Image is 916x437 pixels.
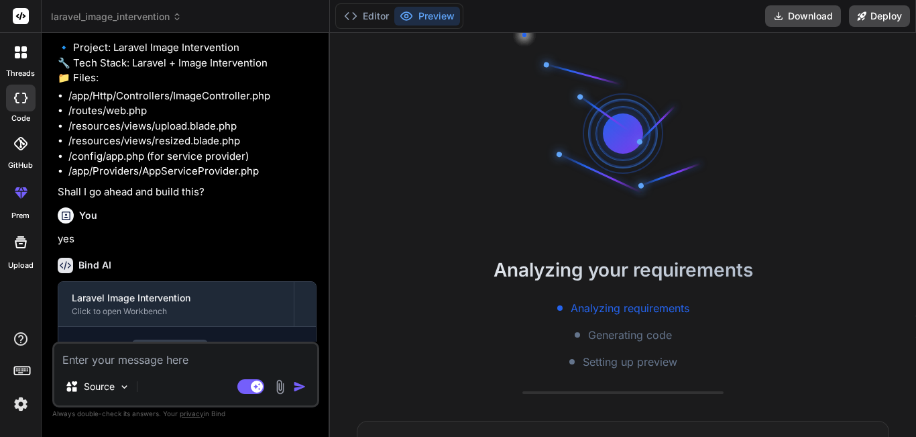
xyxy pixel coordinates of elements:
[8,260,34,271] label: Upload
[132,340,208,356] code: package.json
[79,209,97,222] h6: You
[765,5,841,27] button: Download
[68,119,317,134] li: /resources/views/upload.blade.php
[394,7,460,26] button: Preview
[849,5,910,27] button: Deploy
[72,306,280,317] div: Click to open Workbench
[84,380,115,393] p: Source
[78,258,111,272] h6: Bind AI
[11,113,30,124] label: code
[58,40,317,86] p: 🔹 Project: Laravel Image Intervention 🔧 Tech Stack: Laravel + Image Intervention 📁 Files:
[68,164,317,179] li: /app/Providers/AppServiceProvider.php
[330,256,916,284] h2: Analyzing your requirements
[9,393,32,416] img: settings
[58,232,317,247] p: yes
[100,340,208,354] div: Create
[571,300,689,316] span: Analyzing requirements
[119,381,130,393] img: Pick Models
[68,89,317,104] li: /app/Http/Controllers/ImageController.php
[293,380,306,393] img: icon
[68,103,317,119] li: /routes/web.php
[68,149,317,164] li: /config/app.php (for service provider)
[58,185,317,200] p: Shall I go ahead and build this?
[8,160,33,171] label: GitHub
[272,379,288,395] img: attachment
[6,68,35,79] label: threads
[58,282,294,326] button: Laravel Image InterventionClick to open Workbench
[339,7,394,26] button: Editor
[51,10,182,23] span: laravel_image_intervention
[583,354,677,370] span: Setting up preview
[180,409,204,418] span: privacy
[72,291,280,305] div: Laravel Image Intervention
[588,327,672,343] span: Generating code
[68,134,317,149] li: /resources/views/resized.blade.php
[11,210,30,222] label: prem
[52,407,319,420] p: Always double-check its answers. Your in Bind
